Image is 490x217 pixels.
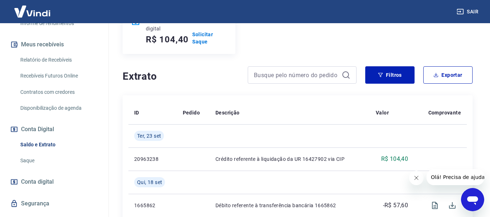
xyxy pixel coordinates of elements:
[444,197,461,214] span: Download
[9,0,56,22] img: Vindi
[381,155,408,163] p: R$ 104,40
[409,171,424,185] iframe: Fechar mensagem
[215,109,240,116] p: Descrição
[134,155,171,163] p: 20963238
[137,132,161,139] span: Ter, 23 set
[9,37,100,53] button: Meus recebíveis
[183,109,200,116] p: Pedido
[17,16,100,31] a: Informe de rendimentos
[383,201,408,210] p: -R$ 57,60
[461,188,484,211] iframe: Botão para abrir a janela de mensagens
[17,53,100,67] a: Relatório de Recebíveis
[254,70,339,80] input: Busque pelo número do pedido
[455,5,481,18] button: Sair
[17,101,100,116] a: Disponibilização de agenda
[17,68,100,83] a: Recebíveis Futuros Online
[9,121,100,137] button: Conta Digital
[123,69,239,84] h4: Extrato
[376,109,389,116] p: Valor
[146,34,189,45] h5: R$ 104,40
[215,202,364,209] p: Débito referente à transferência bancária 1665862
[9,174,100,190] a: Conta digital
[134,202,171,209] p: 1665862
[9,196,100,212] a: Segurança
[17,85,100,100] a: Contratos com credores
[215,155,364,163] p: Crédito referente à liquidação da UR 16427902 via CIP
[427,169,484,185] iframe: Mensagem da empresa
[192,31,227,45] a: Solicitar Saque
[17,137,100,152] a: Saldo e Extrato
[21,177,54,187] span: Conta digital
[17,153,100,168] a: Saque
[137,179,162,186] span: Qui, 18 set
[146,18,185,32] p: Saldo conta digital
[4,5,61,11] span: Olá! Precisa de ajuda?
[365,66,415,84] button: Filtros
[428,109,461,116] p: Comprovante
[426,197,444,214] span: Visualizar
[134,109,139,116] p: ID
[423,66,473,84] button: Exportar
